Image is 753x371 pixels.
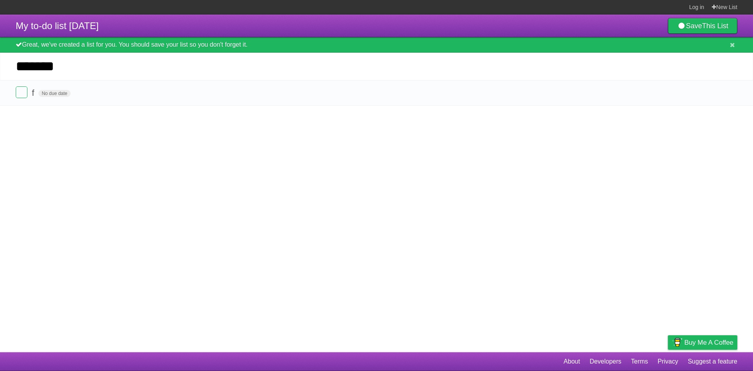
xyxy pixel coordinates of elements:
[589,354,621,369] a: Developers
[684,336,733,349] span: Buy me a coffee
[658,354,678,369] a: Privacy
[668,18,737,34] a: SaveThis List
[32,88,36,98] span: f
[672,336,682,349] img: Buy me a coffee
[16,86,27,98] label: Done
[702,22,728,30] b: This List
[564,354,580,369] a: About
[688,354,737,369] a: Suggest a feature
[668,335,737,350] a: Buy me a coffee
[38,90,70,97] span: No due date
[16,20,99,31] span: My to-do list [DATE]
[631,354,648,369] a: Terms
